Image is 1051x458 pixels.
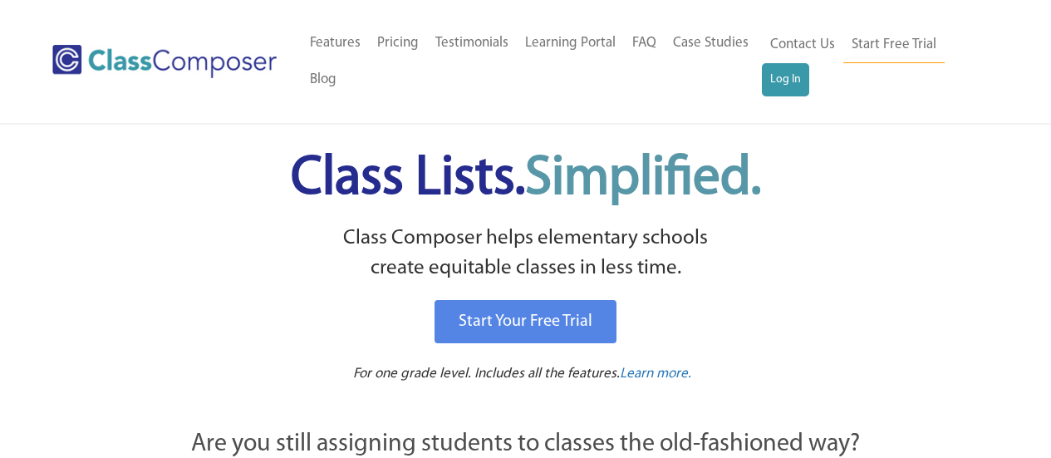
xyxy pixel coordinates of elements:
[435,300,616,343] a: Start Your Free Trial
[353,367,620,381] span: For one grade level. Includes all the features.
[762,27,986,96] nav: Header Menu
[302,25,369,62] a: Features
[302,25,762,98] nav: Header Menu
[52,45,277,78] img: Class Composer
[620,364,691,385] a: Learn more.
[665,25,757,62] a: Case Studies
[624,25,665,62] a: FAQ
[762,63,809,96] a: Log In
[427,25,517,62] a: Testimonials
[369,25,427,62] a: Pricing
[525,152,761,206] span: Simplified.
[843,27,945,64] a: Start Free Trial
[620,367,691,381] span: Learn more.
[100,224,952,284] p: Class Composer helps elementary schools create equitable classes in less time.
[762,27,843,63] a: Contact Us
[291,152,761,206] span: Class Lists.
[302,62,345,98] a: Blog
[459,313,592,330] span: Start Your Free Trial
[517,25,624,62] a: Learning Portal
